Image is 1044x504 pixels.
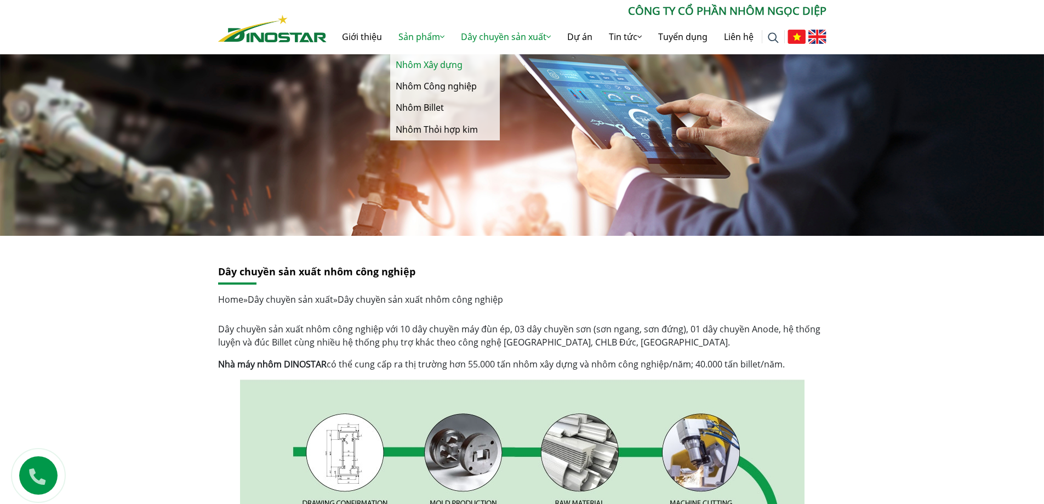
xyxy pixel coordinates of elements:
[218,265,415,278] a: Dây chuyền sản xuất nhôm công nghiệp
[390,54,500,76] a: Nhôm Xây dựng
[218,293,243,305] a: Home
[218,15,327,42] img: Nhôm Dinostar
[559,19,601,54] a: Dự án
[218,358,826,371] p: có thể cung cấp ra thị trường hơn 55.000 tấn nhôm xây dựng và nhôm công nghiệp/năm; 40.000 tấn bi...
[788,30,806,44] img: Tiếng Việt
[390,97,500,118] a: Nhôm Billet
[218,358,327,370] a: Nhà máy nhôm DINOSTAR
[390,119,500,140] a: Nhôm Thỏi hợp kim
[390,76,500,97] a: Nhôm Công nghiệp
[453,19,559,54] a: Dây chuyền sản xuất
[390,19,453,54] a: Sản phẩm
[808,30,826,44] img: English
[338,293,503,305] span: Dây chuyền sản xuất nhôm công nghiệp
[601,19,650,54] a: Tin tức
[218,293,503,305] span: » »
[768,32,779,43] img: search
[218,322,826,349] p: Dây chuyền sản xuất nhôm công nghiệp với 10 dây chuyền máy đùn ép, 03 dây chuyền sơn (sơn ngang, ...
[327,3,826,19] p: CÔNG TY CỔ PHẦN NHÔM NGỌC DIỆP
[334,19,390,54] a: Giới thiệu
[248,293,333,305] a: Dây chuyền sản xuất
[716,19,762,54] a: Liên hệ
[650,19,716,54] a: Tuyển dụng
